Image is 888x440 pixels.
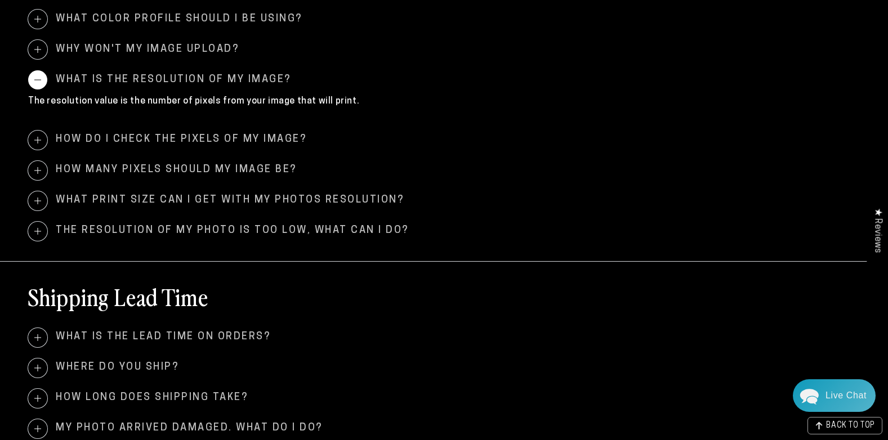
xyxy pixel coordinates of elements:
summary: What is the resolution of my image? [28,70,860,89]
div: Click to open Judge.me floating reviews tab [867,199,888,262]
summary: What is the lead time on orders? [28,328,860,347]
summary: How many pixels should my image be? [28,161,860,180]
summary: Where do you ship? [28,358,860,378]
summary: My photo arrived damaged. What do I do? [28,419,860,438]
summary: How long does shipping take? [28,389,860,408]
summary: Why won't my image upload? [28,40,860,59]
p: The resolution value is the number of pixels from your image that will print. [28,95,860,107]
span: BACK TO TOP [826,422,875,430]
summary: What color profile should I be using? [28,10,860,29]
summary: How do I check the pixels of my image? [28,131,860,150]
div: Chat widget toggle [793,379,876,412]
summary: What print size can I get with my photos resolution? [28,191,860,210]
div: Contact Us Directly [825,379,867,412]
summary: The resolution of my photo is too low, what can I do? [28,222,860,241]
h2: Shipping Lead Time [28,282,208,311]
